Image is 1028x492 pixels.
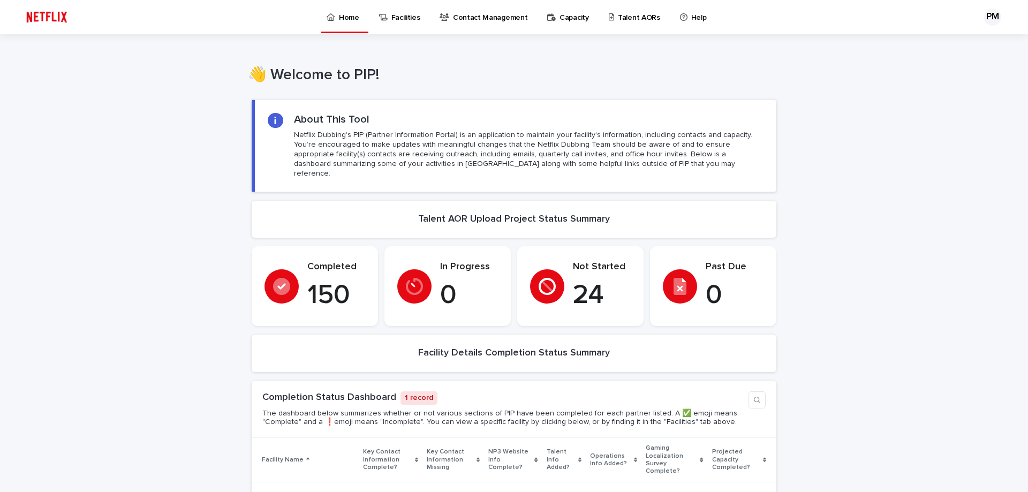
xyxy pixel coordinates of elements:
p: Past Due [706,261,764,273]
p: The dashboard below summarizes whether or not various sections of PIP have been completed for eac... [262,409,744,427]
div: PM [984,9,1001,26]
p: Key Contact Information Complete? [363,446,412,473]
h2: Facility Details Completion Status Summary [418,347,610,359]
p: Netflix Dubbing's PIP (Partner Information Portal) is an application to maintain your facility's ... [294,130,763,179]
h2: About This Tool [294,113,369,126]
p: Facility Name [262,454,304,466]
p: Not Started [573,261,631,273]
h2: Talent AOR Upload Project Status Summary [418,214,610,225]
p: 150 [307,279,365,312]
p: 1 record [400,391,437,405]
p: Talent Info Added? [547,446,576,473]
p: 0 [440,279,498,312]
p: Projected Capacity Completed? [712,446,760,473]
img: ifQbXi3ZQGMSEF7WDB7W [21,6,72,28]
h1: 👋 Welcome to PIP! [248,66,773,85]
p: Completed [307,261,365,273]
p: In Progress [440,261,498,273]
p: Operations Info Added? [590,450,631,470]
p: 24 [573,279,631,312]
a: Completion Status Dashboard [262,392,396,402]
p: Key Contact Information Missing [427,446,474,473]
p: Gaming Localization Survey Complete? [646,442,697,478]
p: NP3 Website Info Complete? [488,446,532,473]
p: 0 [706,279,764,312]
